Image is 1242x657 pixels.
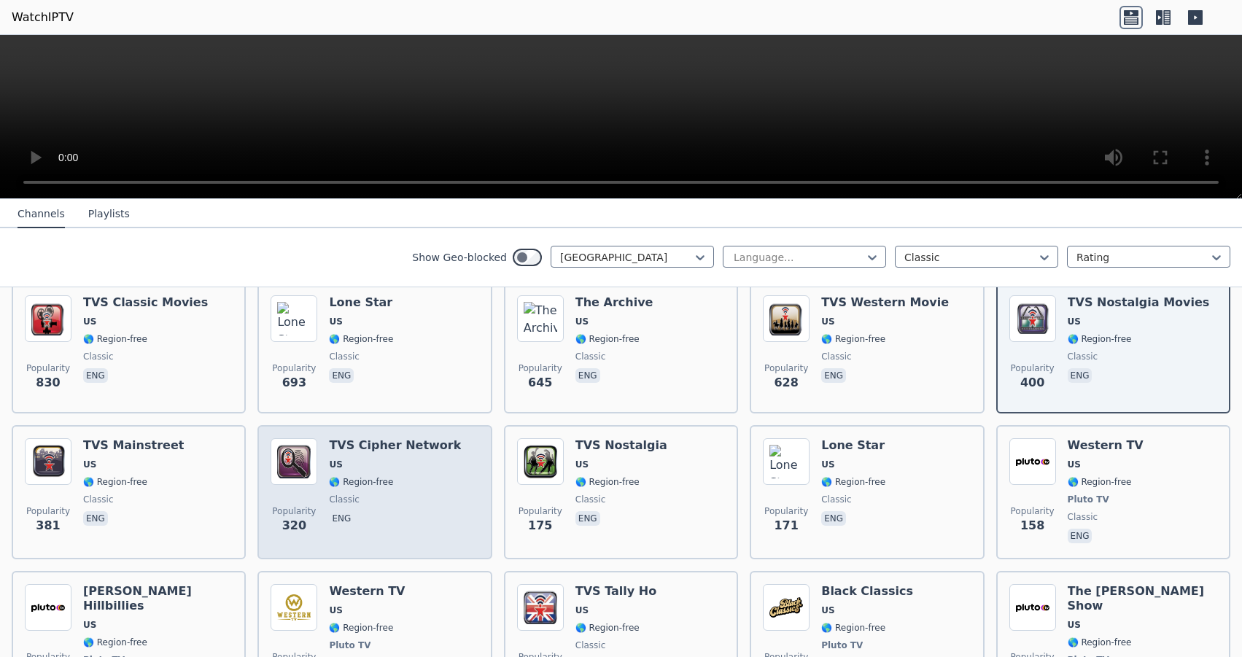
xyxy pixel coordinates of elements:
span: Popularity [764,362,808,374]
span: classic [1068,511,1098,523]
span: 171 [774,517,798,534]
span: Popularity [26,505,70,517]
label: Show Geo-blocked [412,250,507,265]
h6: TVS Nostalgia Movies [1068,295,1210,310]
img: Lone Star [271,295,317,342]
span: US [329,604,342,616]
span: classic [329,494,360,505]
span: US [575,459,589,470]
span: 🌎 Region-free [83,637,147,648]
img: The Carol Burnett Show [1009,584,1056,631]
span: US [821,316,834,327]
p: eng [329,511,354,526]
p: eng [575,511,600,526]
span: Popularity [519,362,562,374]
span: 158 [1020,517,1044,534]
p: eng [83,368,108,383]
span: classic [575,351,606,362]
span: US [575,316,589,327]
span: US [83,459,96,470]
span: 🌎 Region-free [821,622,885,634]
span: 693 [282,374,306,392]
span: 645 [528,374,552,392]
span: 🌎 Region-free [83,476,147,488]
span: 830 [36,374,60,392]
span: Popularity [519,505,562,517]
img: Beverly Hillbillies [25,584,71,631]
h6: TVS Tally Ho [575,584,656,599]
span: Popularity [1011,362,1055,374]
span: US [821,459,834,470]
img: TVS Classic Movies [25,295,71,342]
p: eng [1068,529,1092,543]
span: 175 [528,517,552,534]
span: classic [575,494,606,505]
span: 🌎 Region-free [329,622,393,634]
span: Popularity [272,362,316,374]
span: US [1068,316,1081,327]
span: classic [821,494,852,505]
span: 🌎 Region-free [1068,637,1132,648]
p: eng [83,511,108,526]
img: TVS Nostalgia [517,438,564,485]
h6: Western TV [329,584,405,599]
a: WatchIPTV [12,9,74,26]
img: TVS Mainstreet [25,438,71,485]
h6: Western TV [1068,438,1144,453]
span: 🌎 Region-free [329,333,393,345]
h6: TVS Classic Movies [83,295,208,310]
span: US [1068,459,1081,470]
span: US [329,316,342,327]
span: 🌎 Region-free [1068,476,1132,488]
span: classic [821,351,852,362]
span: 🌎 Region-free [575,333,640,345]
span: US [329,459,342,470]
p: eng [1068,368,1092,383]
h6: TVS Nostalgia [575,438,667,453]
span: Popularity [272,505,316,517]
img: TVS Nostalgia Movies [1009,295,1056,342]
span: classic [575,639,606,651]
span: US [83,316,96,327]
span: 🌎 Region-free [575,476,640,488]
span: US [821,604,834,616]
span: 🌎 Region-free [575,622,640,634]
img: Lone Star [763,438,810,485]
h6: TVS Western Movie [821,295,949,310]
span: classic [329,351,360,362]
span: 🌎 Region-free [1068,333,1132,345]
p: eng [821,511,846,526]
span: 🌎 Region-free [821,476,885,488]
span: classic [83,494,114,505]
img: TVS Western Movie [763,295,810,342]
span: US [575,604,589,616]
span: classic [83,351,114,362]
img: Western TV [1009,438,1056,485]
button: Channels [18,201,65,228]
h6: The Archive [575,295,653,310]
span: Pluto TV [1068,494,1109,505]
p: eng [821,368,846,383]
h6: The [PERSON_NAME] Show [1068,584,1217,613]
span: Popularity [764,505,808,517]
img: The Archive [517,295,564,342]
h6: TVS Mainstreet [83,438,184,453]
span: 400 [1020,374,1044,392]
img: TVS Tally Ho [517,584,564,631]
button: Playlists [88,201,130,228]
span: Pluto TV [821,639,863,651]
span: US [1068,619,1081,631]
h6: [PERSON_NAME] Hillbillies [83,584,233,613]
p: eng [575,368,600,383]
span: 🌎 Region-free [329,476,393,488]
span: 320 [282,517,306,534]
p: eng [329,368,354,383]
span: Popularity [1011,505,1055,517]
h6: Lone Star [329,295,393,310]
h6: Black Classics [821,584,913,599]
img: TVS Cipher Network [271,438,317,485]
img: Black Classics [763,584,810,631]
img: Western TV [271,584,317,631]
span: 628 [774,374,798,392]
span: 🌎 Region-free [83,333,147,345]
